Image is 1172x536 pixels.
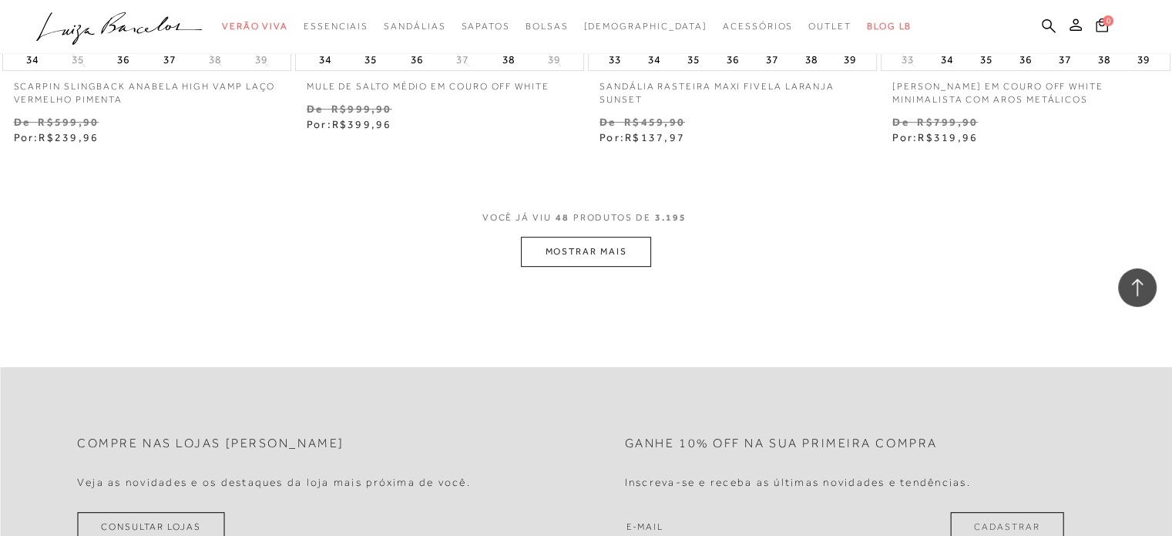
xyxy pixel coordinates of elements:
[624,116,685,128] small: R$459,90
[897,52,918,67] button: 33
[625,476,971,489] h4: Inscreva-se e receba as últimas novidades e tendências.
[452,52,473,67] button: 37
[497,49,519,70] button: 38
[625,437,938,451] h2: Ganhe 10% off na sua primeira compra
[384,12,445,41] a: noSubCategoriesText
[723,21,793,32] span: Acessórios
[77,476,471,489] h4: Veja as novidades e os destaques da loja mais próxima de você.
[461,12,509,41] a: noSubCategoriesText
[1093,49,1115,70] button: 38
[307,103,323,115] small: De
[867,12,912,41] a: BLOG LB
[892,131,978,143] span: Por:
[14,131,99,143] span: Por:
[526,12,569,41] a: noSubCategoriesText
[67,52,89,67] button: 35
[384,21,445,32] span: Sandálias
[543,52,565,67] button: 39
[38,116,99,128] small: R$599,90
[314,49,336,70] button: 34
[304,12,368,41] a: noSubCategoriesText
[77,437,344,451] h2: Compre nas lojas [PERSON_NAME]
[723,12,793,41] a: noSubCategoriesText
[250,52,272,67] button: 39
[599,116,616,128] small: De
[881,71,1170,106] a: [PERSON_NAME] EM COURO OFF WHITE MINIMALISTA COM AROS METÁLICOS
[604,49,626,70] button: 33
[331,103,392,115] small: R$999,90
[521,237,650,267] button: MOSTRAR MAIS
[1054,49,1076,70] button: 37
[304,21,368,32] span: Essenciais
[39,131,99,143] span: R$239,96
[461,21,509,32] span: Sapatos
[655,212,687,223] span: 3.195
[599,131,685,143] span: Por:
[643,49,665,70] button: 34
[683,49,704,70] button: 35
[307,118,392,130] span: Por:
[761,49,783,70] button: 37
[917,116,978,128] small: R$799,90
[2,71,291,106] a: SCARPIN SLINGBACK ANABELA HIGH VAMP LAÇO VERMELHO PIMENTA
[360,49,381,70] button: 35
[800,49,821,70] button: 38
[222,12,288,41] a: noSubCategoriesText
[892,116,908,128] small: De
[583,21,707,32] span: [DEMOGRAPHIC_DATA]
[583,12,707,41] a: noSubCategoriesText
[406,49,428,70] button: 36
[295,71,584,93] a: MULE DE SALTO MÉDIO EM COURO OFF WHITE
[918,131,978,143] span: R$319,96
[808,21,851,32] span: Outlet
[222,21,288,32] span: Verão Viva
[14,116,30,128] small: De
[1133,49,1154,70] button: 39
[808,12,851,41] a: noSubCategoriesText
[839,49,861,70] button: 39
[204,52,226,67] button: 38
[526,21,569,32] span: Bolsas
[112,49,134,70] button: 36
[588,71,877,106] a: SANDÁLIA RASTEIRA MAXI FIVELA LARANJA SUNSET
[1091,17,1113,38] button: 0
[159,49,180,70] button: 37
[22,49,43,70] button: 34
[556,212,569,223] span: 48
[625,131,685,143] span: R$137,97
[482,212,690,223] span: VOCÊ JÁ VIU PRODUTOS DE
[1015,49,1036,70] button: 36
[722,49,744,70] button: 36
[1103,15,1113,26] span: 0
[976,49,997,70] button: 35
[332,118,392,130] span: R$399,96
[936,49,958,70] button: 34
[867,21,912,32] span: BLOG LB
